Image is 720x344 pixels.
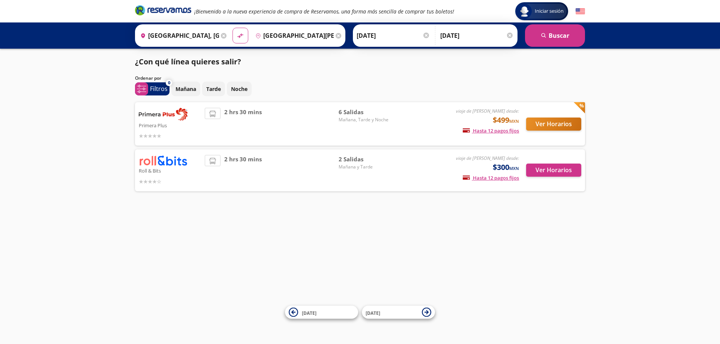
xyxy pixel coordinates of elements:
[139,121,201,130] p: Primera Plus
[227,82,252,96] button: Noche
[440,26,514,45] input: Opcional
[576,7,585,16] button: English
[339,155,391,164] span: 2 Salidas
[139,155,187,166] img: Roll & Bits
[175,85,196,93] p: Mañana
[224,155,262,185] span: 2 hrs 30 mins
[357,26,430,45] input: Elegir Fecha
[526,164,581,177] button: Ver Horarios
[366,310,380,316] span: [DATE]
[202,82,225,96] button: Tarde
[339,116,391,123] span: Mañana, Tarde y Noche
[139,166,201,175] p: Roll & Bits
[206,85,221,93] p: Tarde
[135,4,191,16] i: Brand Logo
[532,7,567,15] span: Iniciar sesión
[456,155,519,161] em: viaje de [PERSON_NAME] desde:
[525,24,585,47] button: Buscar
[493,162,519,173] span: $300
[135,82,169,95] button: 0Filtros
[526,118,581,131] button: Ver Horarios
[456,108,519,114] em: viaje de [PERSON_NAME] desde:
[135,56,241,67] p: ¿Con qué línea quieres salir?
[231,85,247,93] p: Noche
[339,108,391,116] span: 6 Salidas
[302,310,316,316] span: [DATE]
[135,75,161,82] p: Ordenar por
[252,26,334,45] input: Buscar Destino
[463,174,519,181] span: Hasta 12 pagos fijos
[509,165,519,171] small: MXN
[139,108,187,121] img: Primera Plus
[509,118,519,124] small: MXN
[493,115,519,126] span: $499
[171,82,200,96] button: Mañana
[224,108,262,140] span: 2 hrs 30 mins
[362,306,435,319] button: [DATE]
[194,8,454,15] em: ¡Bienvenido a la nueva experiencia de compra de Reservamos, una forma más sencilla de comprar tus...
[150,84,168,93] p: Filtros
[339,164,391,170] span: Mañana y Tarde
[463,127,519,134] span: Hasta 12 pagos fijos
[168,80,170,86] span: 0
[135,4,191,18] a: Brand Logo
[285,306,358,319] button: [DATE]
[137,26,219,45] input: Buscar Origen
